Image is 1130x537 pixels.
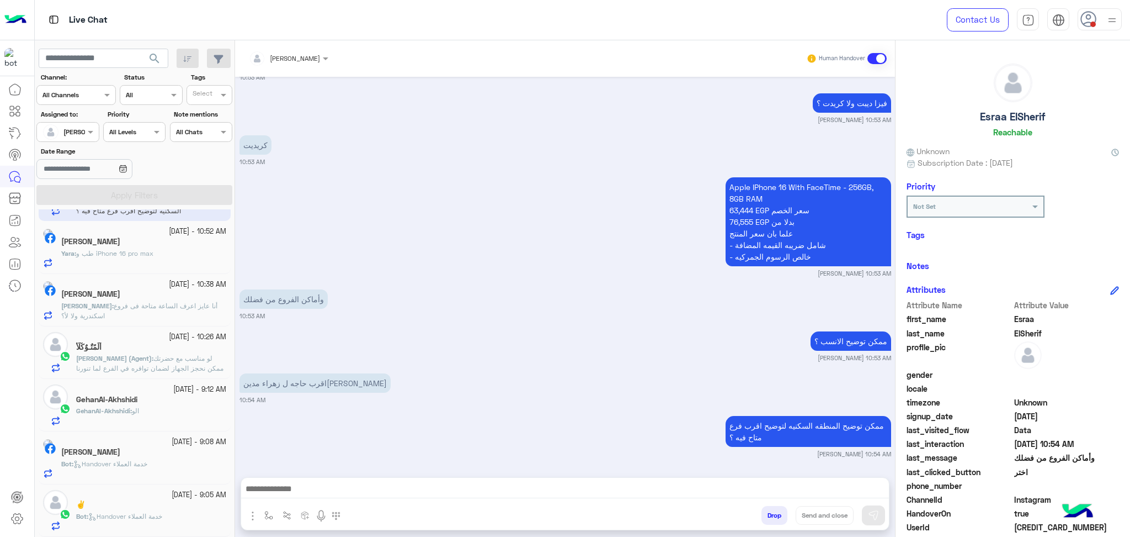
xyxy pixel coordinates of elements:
label: Tags [191,72,231,82]
img: Facebook [45,285,56,296]
img: picture [43,281,53,291]
span: Data [1014,424,1120,436]
span: Handover خدمة العملاء [88,512,162,520]
button: Trigger scenario [278,506,296,524]
span: Subscription Date : [DATE] [918,157,1013,169]
label: Note mentions [174,109,231,119]
span: search [148,52,161,65]
button: create order [296,506,315,524]
img: make a call [332,512,340,520]
span: أنا عايز اعرف الساعة متاحة فى فروع اسكندرية ولا لأ؟ [61,302,217,320]
h5: ⁦✌️⁩ [76,500,86,509]
h6: Reachable [993,127,1032,137]
img: defaultAdmin.png [43,490,68,515]
small: 10:53 AM [239,312,265,320]
b: : [76,407,132,415]
span: first_name [907,313,1012,325]
a: tab [1017,8,1039,31]
img: 1403182699927242 [4,48,24,68]
small: [DATE] - 9:05 AM [172,490,226,501]
img: Trigger scenario [282,511,291,520]
button: search [141,49,168,72]
span: locale [907,383,1012,394]
label: Status [124,72,181,82]
label: Priority [108,109,164,119]
h6: Priority [907,181,935,191]
p: 19/9/2025, 10:53 AM [239,135,271,155]
small: [DATE] - 10:52 AM [169,227,226,237]
span: 2025-06-27T00:30:19.567Z [1014,410,1120,422]
span: ChannelId [907,494,1012,506]
img: defaultAdmin.png [994,64,1032,102]
img: defaultAdmin.png [43,385,68,409]
h5: Ahmed Farag [61,289,120,299]
small: [DATE] - 10:38 AM [169,280,226,290]
span: [PERSON_NAME] (Agent) [76,354,152,362]
img: send attachment [246,509,259,523]
img: tab [1022,14,1035,27]
span: last_name [907,328,1012,339]
b: : [61,302,114,310]
span: signup_date [907,410,1012,422]
div: Select [191,88,212,101]
span: GehanAl-Akhshidi [76,407,130,415]
small: [DATE] - 9:08 AM [172,437,226,447]
span: HandoverOn [907,508,1012,519]
img: picture [43,229,53,239]
img: WhatsApp [60,351,71,362]
img: defaultAdmin.png [43,124,58,140]
small: 10:53 AM [239,73,265,82]
h6: Tags [907,230,1119,240]
span: Handover خدمة العملاء [73,460,147,468]
img: picture [43,439,53,449]
b: : [76,354,153,362]
img: send voice note [315,509,328,523]
span: Yara [61,249,74,257]
img: WhatsApp [60,509,71,520]
label: Assigned to: [41,109,98,119]
b: : [61,460,73,468]
span: Attribute Name [907,299,1012,311]
span: 8 [1014,494,1120,506]
img: hulul-logo.png [1058,493,1097,531]
span: last_interaction [907,438,1012,450]
img: select flow [264,511,273,520]
button: Apply Filters [36,185,232,205]
small: Human Handover [819,54,865,63]
h5: Mohamed Hamdy [61,447,120,457]
span: وأماكن الفروع من فضلك [1014,452,1120,464]
span: last_clicked_button [907,466,1012,478]
span: اختر [1014,466,1120,478]
span: null [1014,383,1120,394]
label: Date Range [41,146,164,156]
b: : [76,512,88,520]
span: [PERSON_NAME] [270,54,320,62]
img: defaultAdmin.png [1014,341,1042,369]
small: 10:54 AM [239,396,265,404]
span: Attribute Value [1014,299,1120,311]
p: 19/9/2025, 10:53 AM [239,289,328,309]
img: tab [1052,14,1065,27]
span: Bot [61,460,72,468]
span: phone_number [907,480,1012,492]
span: Unknown [907,145,950,157]
span: last_message [907,452,1012,464]
span: الو [132,407,139,415]
h6: Notes [907,261,929,271]
b: : [61,249,76,257]
p: 19/9/2025, 10:53 AM [811,331,891,351]
span: null [1014,369,1120,381]
button: select flow [260,506,278,524]
img: Logo [4,8,26,31]
button: Drop [761,506,787,525]
img: profile [1105,13,1119,27]
span: profile_pic [907,341,1012,367]
img: Facebook [45,443,56,454]
span: last_visited_flow [907,424,1012,436]
b: Not Set [913,202,936,210]
span: null [1014,480,1120,492]
p: Live Chat [69,13,108,28]
span: Bot [76,512,87,520]
img: tab [47,13,61,27]
span: timezone [907,397,1012,408]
